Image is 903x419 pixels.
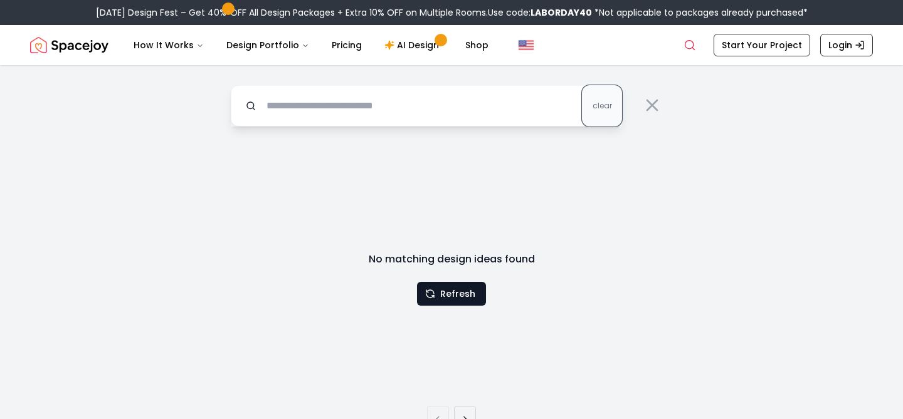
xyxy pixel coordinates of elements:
button: clear [582,85,622,127]
nav: Global [30,25,873,65]
a: Login [820,34,873,56]
a: Pricing [322,33,372,58]
a: AI Design [374,33,453,58]
button: How It Works [124,33,214,58]
button: Refresh [417,282,486,306]
a: Start Your Project [714,34,810,56]
img: Spacejoy Logo [30,33,108,58]
div: [DATE] Design Fest – Get 40% OFF All Design Packages + Extra 10% OFF on Multiple Rooms. [96,6,808,19]
img: United States [519,38,534,53]
b: LABORDAY40 [531,6,592,19]
h3: No matching design ideas found [291,252,612,267]
a: Shop [455,33,499,58]
span: *Not applicable to packages already purchased* [592,6,808,19]
span: clear [593,101,612,111]
nav: Main [124,33,499,58]
button: Design Portfolio [216,33,319,58]
a: Spacejoy [30,33,108,58]
span: Use code: [488,6,592,19]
